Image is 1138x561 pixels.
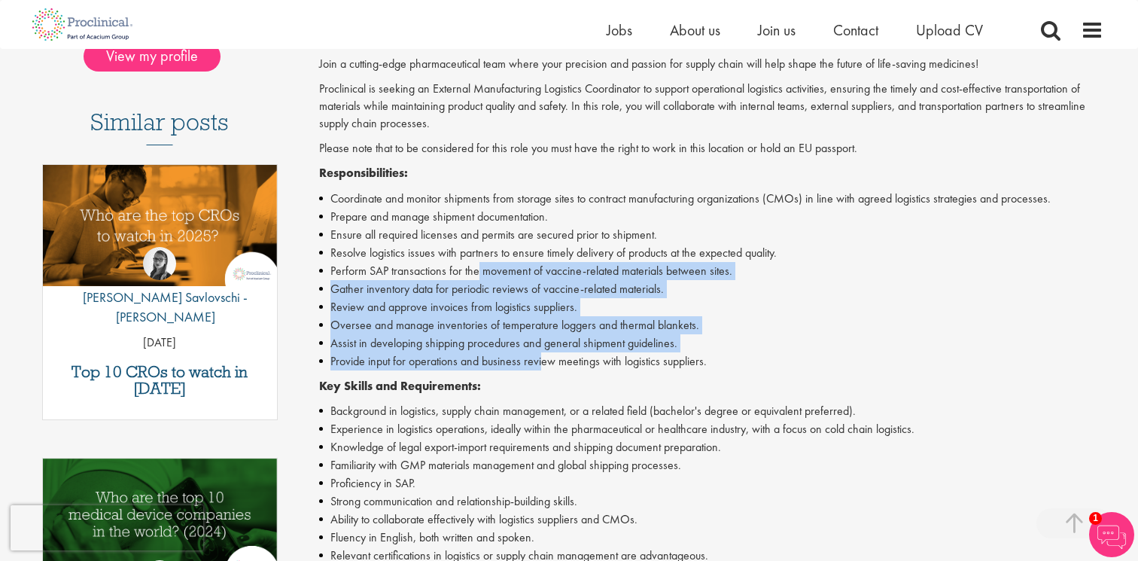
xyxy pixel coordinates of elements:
[319,56,1104,73] p: Join a cutting-edge pharmaceutical team where your precision and passion for supply chain will he...
[11,505,203,550] iframe: reCAPTCHA
[43,165,277,298] a: Link to a post
[319,378,481,394] strong: Key Skills and Requirements:
[319,226,1104,244] li: Ensure all required licenses and permits are secured prior to shipment.
[319,165,408,181] strong: Responsibilities:
[319,244,1104,262] li: Resolve logistics issues with partners to ensure timely delivery of products at the expected qual...
[43,165,277,286] img: Top 10 CROs 2025 | Proclinical
[143,247,176,280] img: Theodora Savlovschi - Wicks
[319,456,1104,474] li: Familiarity with GMP materials management and global shipping processes.
[319,190,1104,208] li: Coordinate and monitor shipments from storage sites to contract manufacturing organizations (CMOs...
[319,280,1104,298] li: Gather inventory data for periodic reviews of vaccine-related materials.
[670,20,720,40] a: About us
[319,140,1104,157] p: Please note that to be considered for this role you must have the right to work in this location ...
[319,316,1104,334] li: Oversee and manage inventories of temperature loggers and thermal blankets.
[319,262,1104,280] li: Perform SAP transactions for the movement of vaccine-related materials between sites.
[319,474,1104,492] li: Proficiency in SAP.
[319,402,1104,420] li: Background in logistics, supply chain management, or a related field (bachelor's degree or equiva...
[43,288,277,326] p: [PERSON_NAME] Savlovschi - [PERSON_NAME]
[319,529,1104,547] li: Fluency in English, both written and spoken.
[1089,512,1134,557] img: Chatbot
[607,20,632,40] a: Jobs
[90,109,229,145] h3: Similar posts
[319,420,1104,438] li: Experience in logistics operations, ideally within the pharmaceutical or healthcare industry, wit...
[833,20,878,40] a: Contact
[84,44,236,64] a: View my profile
[319,298,1104,316] li: Review and approve invoices from logistics suppliers.
[50,364,269,397] a: Top 10 CROs to watch in [DATE]
[319,208,1104,226] li: Prepare and manage shipment documentation.
[916,20,983,40] a: Upload CV
[319,438,1104,456] li: Knowledge of legal export-import requirements and shipping document preparation.
[319,81,1104,133] p: Proclinical is seeking an External Manufacturing Logistics Coordinator to support operational log...
[84,41,221,72] span: View my profile
[319,511,1104,529] li: Ability to collaborate effectively with logistics suppliers and CMOs.
[319,334,1104,352] li: Assist in developing shipping procedures and general shipment guidelines.
[319,492,1104,511] li: Strong communication and relationship-building skills.
[319,352,1104,370] li: Provide input for operations and business review meetings with logistics suppliers.
[43,247,277,334] a: Theodora Savlovschi - Wicks [PERSON_NAME] Savlovschi - [PERSON_NAME]
[43,334,277,352] p: [DATE]
[1089,512,1102,525] span: 1
[758,20,796,40] a: Join us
